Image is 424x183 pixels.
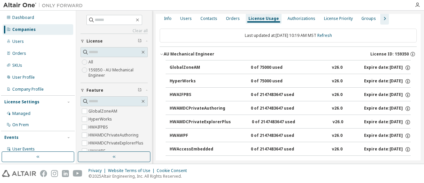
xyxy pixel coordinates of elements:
label: HyperWorks [88,115,113,123]
div: Groups [361,16,376,21]
div: Authorizations [288,16,315,21]
div: On Prem [12,122,29,128]
span: License ID: 159350 [370,51,409,57]
a: Clear all [80,28,148,34]
div: Company Profile [12,87,44,92]
div: License Priority [324,16,353,21]
button: GlobalZoneAM0 of 75000 usedv26.0Expire date:[DATE] [170,60,411,75]
div: v26.0 [332,146,343,152]
label: HWAWPF [88,147,107,155]
button: HWAccessEmbedded0 of 2147483647 usedv26.0Expire date:[DATE] [170,142,411,157]
button: HWAMDCPrivateExplorerPlus0 of 2147483647 usedv26.0Expire date:[DATE] [170,115,411,130]
div: SKUs [12,63,22,68]
button: HyperWorks0 of 75000 usedv26.0Expire date:[DATE] [170,74,411,89]
div: 0 of 75000 used [251,78,310,84]
span: Clear filter [138,88,142,93]
div: 0 of 2147483647 used [251,106,310,112]
label: All [88,58,94,66]
div: Privacy [88,168,108,173]
div: HyperWorks [170,78,229,84]
img: facebook.svg [40,170,47,177]
img: linkedin.svg [62,170,69,177]
div: Website Terms of Use [108,168,157,173]
button: HWAWPF0 of 2147483647 usedv26.0Expire date:[DATE] [170,129,411,143]
label: 159350 - AU Mechanical Engineer [88,66,148,79]
a: Refresh [317,33,332,38]
div: User Profile [12,75,35,80]
span: License [86,39,103,44]
button: Feature [80,83,148,98]
div: Dashboard [12,15,34,20]
button: License [80,34,148,48]
div: v26.0 [332,106,343,112]
div: 0 of 2147483647 used [251,92,310,98]
div: Events [4,135,19,140]
div: User Events [12,146,35,152]
img: Altair One [3,2,86,9]
div: 0 of 2147483647 used [251,133,310,139]
div: v26.0 [332,160,343,166]
label: GlobalZoneAM [88,107,119,115]
div: Expire date: [DATE] [364,65,411,71]
label: HWAMDCPrivateAuthoring [88,131,140,139]
div: Users [180,16,192,21]
label: HWAIFPBS [88,123,109,131]
img: altair_logo.svg [2,170,36,177]
button: HWActivate0 of 2147483647 usedv26.0Expire date:[DATE] [170,156,411,170]
div: v26.0 [332,92,343,98]
div: v26.0 [332,65,343,71]
div: Last updated at: [DATE] 10:19 AM MST [160,29,417,43]
div: 0 of 2147483647 used [251,160,310,166]
div: 0 of 2147483647 used [252,119,311,125]
button: HWAIFPBS0 of 2147483647 usedv26.0Expire date:[DATE] [170,88,411,102]
div: License Usage [248,16,279,21]
div: Expire date: [DATE] [364,78,411,84]
div: Expire date: [DATE] [364,133,411,139]
div: v26.0 [332,78,343,84]
div: HWAMDCPrivateAuthoring [170,106,229,112]
button: HWAMDCPrivateAuthoring0 of 2147483647 usedv26.0Expire date:[DATE] [170,101,411,116]
div: Users [12,39,24,44]
div: License Settings [4,99,39,105]
div: Expire date: [DATE] [364,160,411,166]
div: HWAIFPBS [170,92,229,98]
div: Expire date: [DATE] [364,106,411,112]
div: HWAMDCPrivateExplorerPlus [170,119,231,125]
div: Orders [12,51,26,56]
div: Info [164,16,172,21]
label: HWAMDCPrivateExplorerPlus [88,139,145,147]
div: Companies [12,27,36,32]
span: Feature [86,88,103,93]
button: AU Mechanical EngineerLicense ID: 159350 [160,47,417,61]
div: HWActivate [170,160,229,166]
div: Orders [226,16,240,21]
div: GlobalZoneAM [170,65,229,71]
p: © 2025 Altair Engineering, Inc. All Rights Reserved. [88,173,191,179]
div: Cookie Consent [157,168,191,173]
div: AU Mechanical Engineer [164,51,214,57]
img: instagram.svg [51,170,58,177]
div: Managed [12,111,30,116]
div: 0 of 75000 used [251,65,310,71]
span: Clear filter [138,39,142,44]
div: Expire date: [DATE] [364,92,411,98]
div: v26.0 [332,133,343,139]
img: youtube.svg [73,170,82,177]
div: v26.0 [333,119,343,125]
div: 0 of 2147483647 used [251,146,310,152]
div: HWAccessEmbedded [170,146,229,152]
div: Expire date: [DATE] [364,146,411,152]
div: Expire date: [DATE] [364,119,411,125]
div: HWAWPF [170,133,229,139]
div: Contacts [200,16,217,21]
